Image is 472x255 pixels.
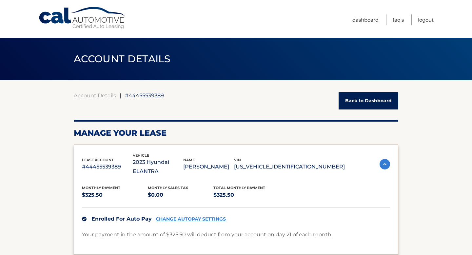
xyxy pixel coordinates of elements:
[74,128,398,138] h2: Manage Your Lease
[82,186,120,190] span: Monthly Payment
[213,190,279,200] p: $325.50
[133,153,149,158] span: vehicle
[234,162,345,171] p: [US_VEHICLE_IDENTIFICATION_NUMBER]
[393,14,404,25] a: FAQ's
[213,186,265,190] span: Total Monthly Payment
[74,53,171,65] span: ACCOUNT DETAILS
[380,159,390,169] img: accordion-active.svg
[133,158,184,176] p: 2023 Hyundai ELANTRA
[148,186,188,190] span: Monthly sales Tax
[82,217,87,221] img: check.svg
[156,216,226,222] a: CHANGE AUTOPAY SETTINGS
[38,7,127,30] a: Cal Automotive
[82,162,133,171] p: #44455539389
[91,216,152,222] span: Enrolled For Auto Pay
[352,14,379,25] a: Dashboard
[74,92,116,99] a: Account Details
[339,92,398,109] a: Back to Dashboard
[183,158,195,162] span: name
[82,190,148,200] p: $325.50
[82,230,332,239] p: Your payment in the amount of $325.50 will deduct from your account on day 21 of each month.
[183,162,234,171] p: [PERSON_NAME]
[418,14,434,25] a: Logout
[234,158,241,162] span: vin
[82,158,114,162] span: lease account
[120,92,121,99] span: |
[125,92,164,99] span: #44455539389
[148,190,214,200] p: $0.00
